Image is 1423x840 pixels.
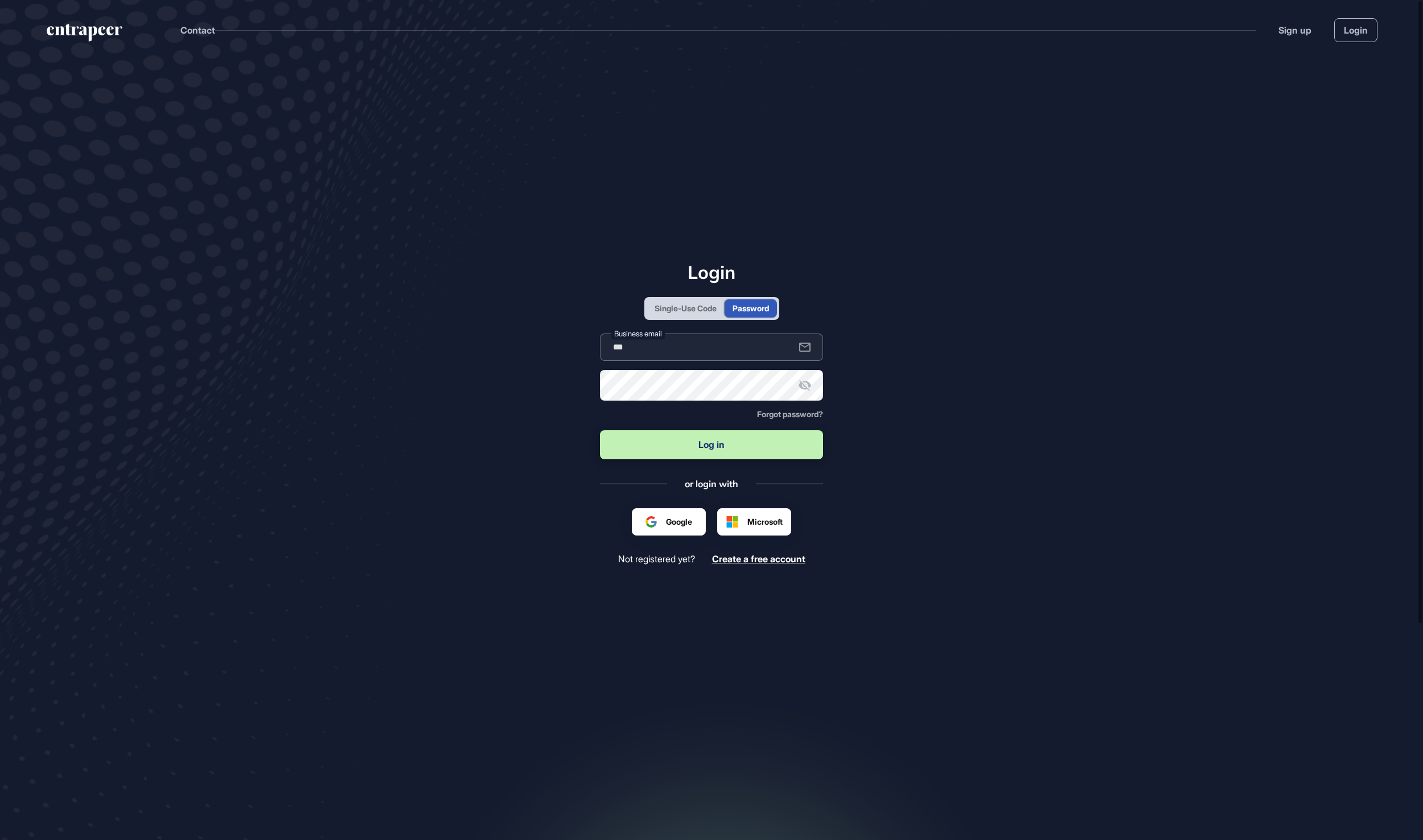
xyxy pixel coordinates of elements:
[1334,18,1377,42] a: Login
[611,327,665,339] label: Business email
[733,302,769,314] div: Password
[180,23,215,38] button: Contact
[1278,23,1311,37] a: Sign up
[655,302,717,314] div: Single-Use Code
[600,261,823,283] h1: Login
[757,409,823,419] span: Forgot password?
[747,516,783,528] span: Microsoft
[46,24,124,46] a: entrapeer-logo
[685,477,738,490] div: or login with
[618,554,695,565] span: Not registered yet?
[600,430,823,459] button: Log in
[757,410,823,419] a: Forgot password?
